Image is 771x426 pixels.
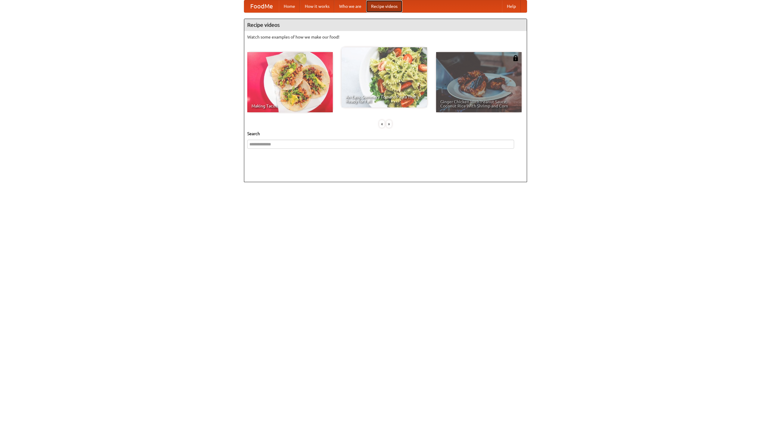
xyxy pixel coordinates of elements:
h5: Search [247,131,524,137]
img: 483408.png [513,55,519,61]
div: « [379,120,385,128]
a: Who we are [334,0,366,12]
p: Watch some examples of how we make our food! [247,34,524,40]
div: » [386,120,392,128]
h4: Recipe videos [244,19,527,31]
span: An Easy, Summery Tomato Pasta That's Ready for Fall [346,95,423,103]
a: Home [279,0,300,12]
a: Help [502,0,521,12]
a: An Easy, Summery Tomato Pasta That's Ready for Fall [342,47,427,107]
a: FoodMe [244,0,279,12]
a: Recipe videos [366,0,402,12]
a: Making Tacos [247,52,333,112]
span: Making Tacos [251,104,329,108]
a: How it works [300,0,334,12]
